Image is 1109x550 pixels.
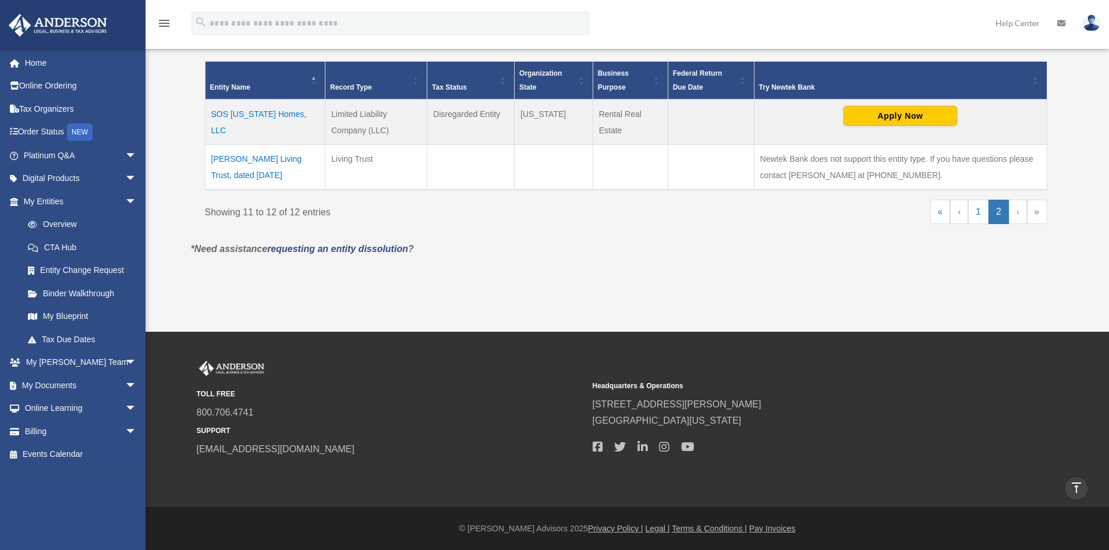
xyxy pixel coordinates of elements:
[205,62,325,100] th: Entity Name: Activate to invert sorting
[5,14,111,37] img: Anderson Advisors Platinum Portal
[194,16,207,29] i: search
[146,521,1109,536] div: © [PERSON_NAME] Advisors 2025
[930,200,951,224] a: First
[988,200,1009,224] a: 2
[197,361,267,376] img: Anderson Advisors Platinum Portal
[754,62,1047,100] th: Try Newtek Bank : Activate to sort
[8,397,154,420] a: Online Learningarrow_drop_down
[519,69,562,91] span: Organization State
[759,80,1029,94] div: Try Newtek Bank
[668,62,754,100] th: Federal Return Due Date: Activate to sort
[754,145,1047,190] td: Newtek Bank does not support this entity type. If you have questions please contact [PERSON_NAME]...
[8,351,154,374] a: My [PERSON_NAME] Teamarrow_drop_down
[593,416,742,425] a: [GEOGRAPHIC_DATA][US_STATE]
[950,200,968,224] a: Previous
[593,380,980,392] small: Headquarters & Operations
[844,106,957,126] button: Apply Now
[267,244,408,254] a: requesting an entity dissolution
[16,259,148,282] a: Entity Change Request
[197,425,584,437] small: SUPPORT
[325,145,427,190] td: Living Trust
[197,388,584,400] small: TOLL FREE
[125,374,148,398] span: arrow_drop_down
[968,200,988,224] a: 1
[8,97,154,120] a: Tax Organizers
[16,328,148,351] a: Tax Due Dates
[8,420,154,443] a: Billingarrow_drop_down
[593,100,668,145] td: Rental Real Estate
[1027,200,1047,224] a: Last
[749,524,795,533] a: Pay Invoices
[515,100,593,145] td: [US_STATE]
[8,144,154,167] a: Platinum Q&Aarrow_drop_down
[210,83,250,91] span: Entity Name
[598,69,629,91] span: Business Purpose
[125,190,148,214] span: arrow_drop_down
[1069,481,1083,495] i: vertical_align_top
[8,74,154,98] a: Online Ordering
[1083,15,1100,31] img: User Pic
[672,524,747,533] a: Terms & Conditions |
[515,62,593,100] th: Organization State: Activate to sort
[325,62,427,100] th: Record Type: Activate to sort
[16,213,143,236] a: Overview
[1009,200,1027,224] a: Next
[8,190,148,213] a: My Entitiesarrow_drop_down
[673,69,722,91] span: Federal Return Due Date
[1064,476,1089,501] a: vertical_align_top
[157,16,171,30] i: menu
[125,144,148,168] span: arrow_drop_down
[125,351,148,375] span: arrow_drop_down
[8,167,154,190] a: Digital Productsarrow_drop_down
[8,120,154,144] a: Order StatusNEW
[432,83,467,91] span: Tax Status
[330,83,372,91] span: Record Type
[125,420,148,443] span: arrow_drop_down
[197,407,254,417] a: 800.706.4741
[67,123,93,141] div: NEW
[16,282,148,305] a: Binder Walkthrough
[593,62,668,100] th: Business Purpose: Activate to sort
[125,397,148,421] span: arrow_drop_down
[16,305,148,328] a: My Blueprint
[8,51,154,74] a: Home
[646,524,670,533] a: Legal |
[205,145,325,190] td: ​[PERSON_NAME] Living Trust, dated [DATE]
[427,62,515,100] th: Tax Status: Activate to sort
[325,100,427,145] td: Limited Liability Company (LLC)
[191,244,414,254] em: *Need assistance ?
[157,20,171,30] a: menu
[588,524,643,533] a: Privacy Policy |
[205,200,618,221] div: Showing 11 to 12 of 12 entries
[593,399,761,409] a: [STREET_ADDRESS][PERSON_NAME]
[205,100,325,145] td: SOS [US_STATE] Homes, LLC
[427,100,515,145] td: Disregarded Entity
[8,374,154,397] a: My Documentsarrow_drop_down
[125,167,148,191] span: arrow_drop_down
[197,444,355,454] a: [EMAIL_ADDRESS][DOMAIN_NAME]
[16,236,148,259] a: CTA Hub
[8,443,154,466] a: Events Calendar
